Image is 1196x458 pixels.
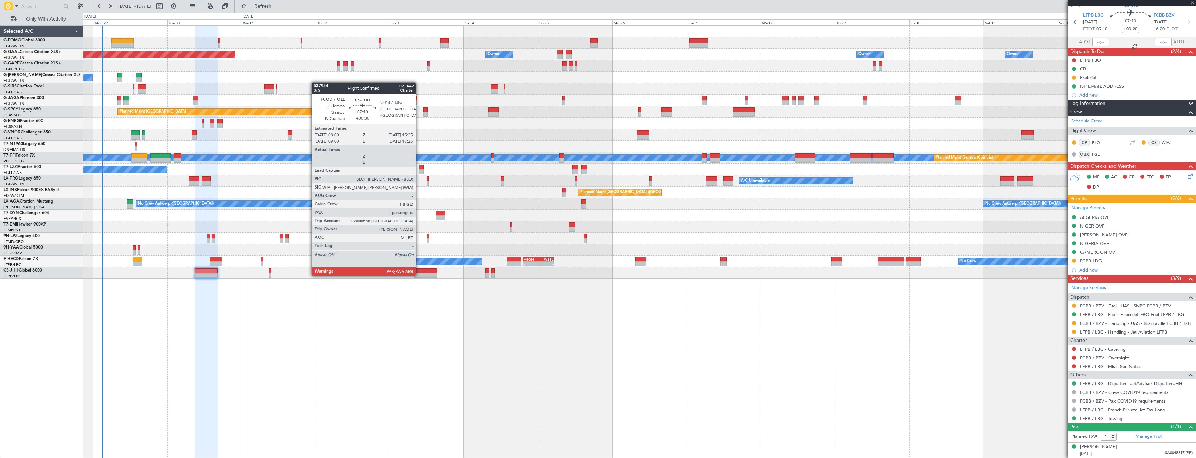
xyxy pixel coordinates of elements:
[8,14,76,25] button: Only With Activity
[1166,174,1171,181] span: FP
[93,19,167,25] div: Mon 29
[1080,232,1127,238] div: [PERSON_NAME] OVF
[1083,26,1095,33] span: ETOT
[936,153,993,163] div: Planned Maint Geneva (Cointrin)
[1080,444,1117,451] div: [PERSON_NAME]
[167,19,242,25] div: Tue 30
[3,107,41,112] a: G-SPCYLegacy 650
[3,73,42,77] span: G-[PERSON_NAME]
[1171,194,1181,202] span: (5/6)
[1153,12,1175,19] span: FCBB BZV
[1153,26,1165,33] span: 16:20
[1070,195,1087,203] span: Permits
[3,142,45,146] a: T7-N1960Legacy 650
[1173,39,1185,46] span: ALDT
[3,199,53,204] a: LX-AOACitation Mustang
[248,4,278,9] span: Refresh
[390,19,464,25] div: Fri 3
[238,1,280,12] button: Refresh
[1111,174,1117,181] span: AC
[3,170,22,175] a: EGLF/FAB
[3,245,43,250] a: 9H-YAAGlobal 5000
[3,234,17,238] span: 9H-LPZ
[3,262,22,267] a: LFPB/LBG
[1080,223,1104,229] div: NIGER OVF
[3,124,22,129] a: EGSS/STN
[3,90,22,95] a: EGLF/FAB
[580,187,690,198] div: Planned Maint [GEOGRAPHIC_DATA] ([GEOGRAPHIC_DATA])
[3,251,22,256] a: FCBB/BZV
[1079,39,1090,46] span: ATOT
[1071,205,1105,212] a: Manage Permits
[3,176,18,181] span: LX-TRO
[1092,139,1107,146] a: BLO
[118,3,151,9] span: [DATE] - [DATE]
[1080,66,1086,72] div: CB
[960,256,976,267] div: No Crew
[1070,423,1078,431] span: Pax
[1096,26,1107,33] span: 09:10
[1083,19,1097,26] span: [DATE]
[983,19,1058,25] div: Sat 11
[18,17,74,22] span: Only With Activity
[3,188,59,192] a: LX-INBFalcon 900EX EASy II
[3,222,17,227] span: T7-EMI
[1080,75,1096,81] div: Prebrief
[3,119,20,123] span: G-ENRG
[985,199,1061,209] div: No Crew Antwerp ([GEOGRAPHIC_DATA])
[538,262,553,266] div: -
[1080,329,1167,335] a: LFPB / LBG - Handling - Jet Aviation LFPB
[464,19,538,25] div: Sat 4
[3,228,24,233] a: LFMN/NCE
[1070,100,1105,108] span: Leg Information
[1093,184,1099,191] span: DP
[3,73,81,77] a: G-[PERSON_NAME]Cessna Citation XLS
[138,199,214,209] div: No Crew Antwerp ([GEOGRAPHIC_DATA])
[1080,407,1165,413] a: LFPB / LBG - French Private Jet Tax Long
[1071,433,1097,440] label: Planned PAX
[3,119,43,123] a: G-ENRGPraetor 600
[1146,174,1154,181] span: FFC
[1171,275,1181,282] span: (3/9)
[1070,371,1086,379] span: Others
[1080,249,1118,255] div: CAMEROON OVF
[858,49,870,60] div: Owner
[741,176,770,186] div: A/C Unavailable
[1070,162,1136,170] span: Dispatch Checks and Weather
[243,14,254,20] div: [DATE]
[538,257,553,261] div: WSSL
[1161,139,1177,146] a: WIA
[3,274,22,279] a: LFPB/LBG
[373,256,389,267] div: No Crew
[3,67,24,72] a: EGNR/CEG
[1080,346,1126,352] a: LFPB / LBG - Catering
[3,50,61,54] a: G-GAALCessna Citation XLS+
[3,61,20,66] span: G-GARE
[1070,293,1089,301] span: Dispatch
[1080,451,1092,456] span: [DATE]
[1171,48,1181,55] span: (2/4)
[524,257,538,261] div: HEGN
[1079,151,1090,158] div: OBX
[1083,12,1104,19] span: LFPB LBG
[1070,275,1088,283] span: Services
[3,153,16,158] span: T7-FFI
[1080,398,1165,404] a: FCBB / BZV - Pax COVID19 requirements
[3,165,18,169] span: T7-LZZI
[488,49,499,60] div: Owner
[3,193,24,198] a: EDLW/DTM
[3,182,24,187] a: EGGW/LTN
[3,50,20,54] span: G-GAAL
[1080,312,1184,318] a: LFPB / LBG - Fuel - ExecuJet FBO Fuel LFPB / LBG
[3,84,44,89] a: G-SIRSCitation Excel
[3,239,24,244] a: LFMD/CEQ
[3,78,24,83] a: EGGW/LTN
[1165,450,1193,456] span: SA0048817 (PP)
[1070,337,1087,345] span: Charter
[3,101,24,106] a: EGGW/LTN
[1071,118,1102,125] a: Schedule Crew
[524,262,538,266] div: -
[909,19,983,25] div: Fri 10
[3,176,41,181] a: LX-TROLegacy 650
[1079,92,1193,98] div: Add new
